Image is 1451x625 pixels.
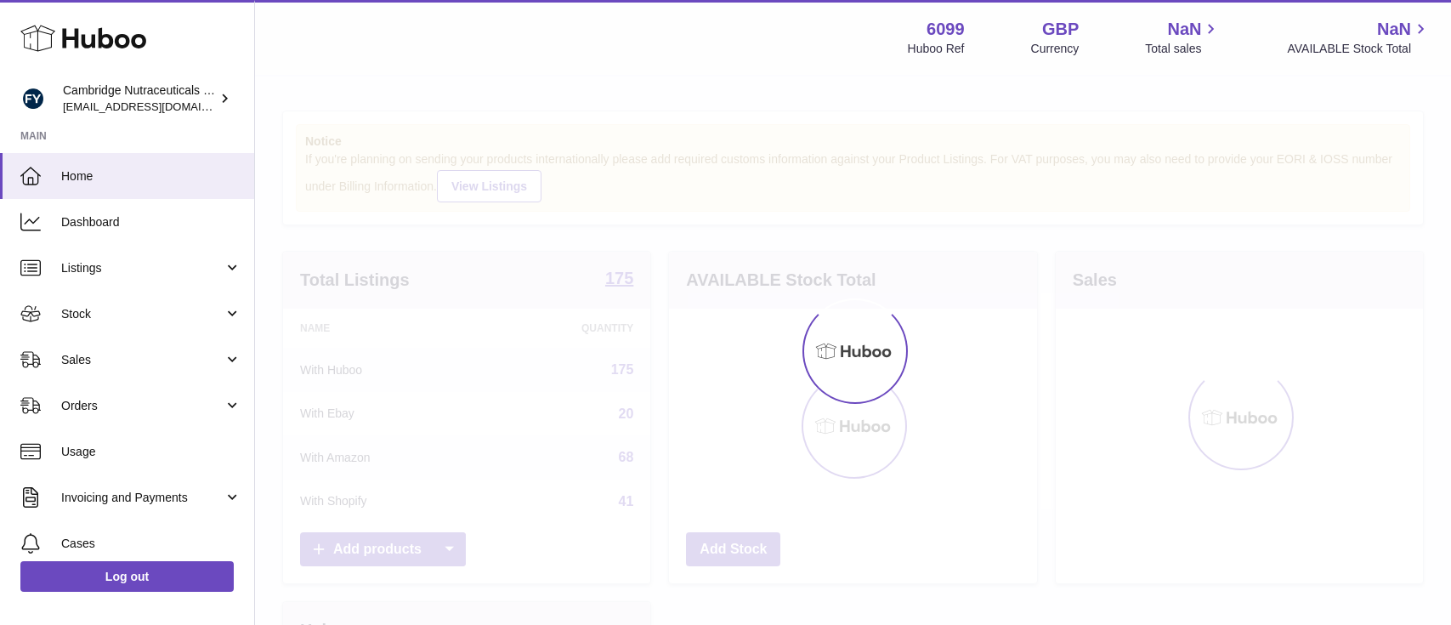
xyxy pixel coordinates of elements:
strong: 6099 [927,18,965,41]
a: NaN Total sales [1145,18,1221,57]
span: Usage [61,444,241,460]
span: [EMAIL_ADDRESS][DOMAIN_NAME] [63,99,250,113]
div: Huboo Ref [908,41,965,57]
a: Log out [20,561,234,592]
span: NaN [1377,18,1411,41]
span: Dashboard [61,214,241,230]
span: Total sales [1145,41,1221,57]
span: Home [61,168,241,185]
span: Listings [61,260,224,276]
span: Cases [61,536,241,552]
strong: GBP [1042,18,1079,41]
span: Sales [61,352,224,368]
img: internalAdmin-6099@internal.huboo.com [20,86,46,111]
span: NaN [1167,18,1201,41]
div: Currency [1031,41,1080,57]
div: Cambridge Nutraceuticals Ltd [63,82,216,115]
span: Orders [61,398,224,414]
span: Invoicing and Payments [61,490,224,506]
span: Stock [61,306,224,322]
span: AVAILABLE Stock Total [1287,41,1431,57]
a: NaN AVAILABLE Stock Total [1287,18,1431,57]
